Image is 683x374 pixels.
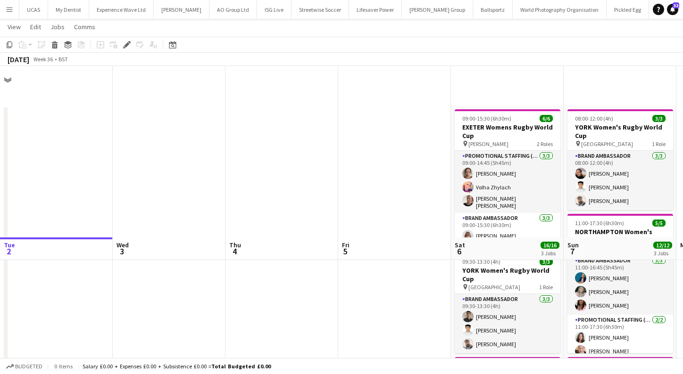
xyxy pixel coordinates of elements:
[115,246,129,257] span: 3
[566,246,579,257] span: 7
[567,241,579,249] span: Sun
[211,363,271,370] span: Total Budgeted £0.00
[342,241,350,249] span: Fri
[229,241,241,249] span: Thu
[453,246,465,257] span: 6
[52,363,75,370] span: 0 items
[455,252,560,353] app-job-card: 09:30-13:30 (4h)3/3YORK Women's Rugby World Cup [GEOGRAPHIC_DATA]1 RoleBrand Ambassador3/309:30-1...
[455,241,465,249] span: Sat
[652,115,666,122] span: 3/3
[30,23,41,31] span: Edit
[228,246,241,257] span: 4
[575,220,624,227] span: 11:00-17:30 (6h30m)
[8,23,21,31] span: View
[539,284,553,291] span: 1 Role
[117,241,129,249] span: Wed
[83,363,271,370] div: Salary £0.00 + Expenses £0.00 + Subsistence £0.00 =
[673,2,679,8] span: 32
[19,0,48,19] button: UCAS
[15,363,42,370] span: Budgeted
[541,242,559,249] span: 16/16
[652,140,666,147] span: 1 Role
[541,250,559,257] div: 3 Jobs
[540,258,553,265] span: 3/3
[462,115,511,122] span: 09:00-15:30 (6h30m)
[4,21,25,33] a: View
[209,0,257,19] button: AO Group Ltd
[341,246,350,257] span: 5
[89,0,154,19] button: Experience Wave Ltd
[581,140,633,147] span: [GEOGRAPHIC_DATA]
[462,258,500,265] span: 09:30-13:30 (4h)
[47,21,68,33] a: Jobs
[567,123,673,140] h3: YORK Women's Rugby World Cup
[567,214,673,353] app-job-card: 11:00-17:30 (6h30m)5/5NORTHAMPTON Women's Rugby World Cup [GEOGRAPHIC_DATA]2 RolesBrand Ambassado...
[575,115,613,122] span: 08:00-12:00 (4h)
[349,0,402,19] button: Lifesaver Power
[70,21,99,33] a: Comms
[567,109,673,210] app-job-card: 08:00-12:00 (4h)3/3YORK Women's Rugby World Cup [GEOGRAPHIC_DATA]1 RoleBrand Ambassador3/308:00-1...
[653,242,672,249] span: 12/12
[537,140,553,147] span: 2 Roles
[607,0,649,19] button: Pickled Egg
[74,23,95,31] span: Comms
[455,294,560,353] app-card-role: Brand Ambassador3/309:30-13:30 (4h)[PERSON_NAME][PERSON_NAME][PERSON_NAME]
[567,315,673,360] app-card-role: Promotional Staffing (Brand Ambassadors)2/211:00-17:30 (6h30m)[PERSON_NAME][PERSON_NAME]
[2,246,15,257] span: 2
[58,56,68,63] div: BST
[8,55,29,64] div: [DATE]
[26,21,45,33] a: Edit
[154,0,209,19] button: [PERSON_NAME]
[48,0,89,19] button: My Dentist
[455,213,560,275] app-card-role: Brand Ambassador3/309:00-15:30 (6h30m)[PERSON_NAME][PERSON_NAME] [PERSON_NAME]
[455,109,560,249] app-job-card: 09:00-15:30 (6h30m)6/6EXETER Womens Rugby World Cup [PERSON_NAME]2 RolesPromotional Staffing (Bra...
[257,0,292,19] button: ISG Live
[5,361,44,372] button: Budgeted
[540,115,553,122] span: 6/6
[292,0,349,19] button: Streetwise Soccer
[50,23,65,31] span: Jobs
[654,250,672,257] div: 3 Jobs
[567,255,673,315] app-card-role: Brand Ambassador3/311:00-16:45 (5h45m)[PERSON_NAME][PERSON_NAME][PERSON_NAME]
[455,123,560,140] h3: EXETER Womens Rugby World Cup
[567,151,673,210] app-card-role: Brand Ambassador3/308:00-12:00 (4h)[PERSON_NAME][PERSON_NAME][PERSON_NAME]
[455,151,560,213] app-card-role: Promotional Staffing (Brand Ambassadors)3/309:00-14:45 (5h45m)[PERSON_NAME]Volha Zhylach[PERSON_N...
[468,284,520,291] span: [GEOGRAPHIC_DATA]
[31,56,55,63] span: Week 36
[455,266,560,283] h3: YORK Women's Rugby World Cup
[473,0,513,19] button: Ballsportz
[468,140,508,147] span: [PERSON_NAME]
[4,241,15,249] span: Tue
[513,0,607,19] button: World Photography Organisation
[567,228,673,244] h3: NORTHAMPTON Women's Rugby World Cup
[667,4,678,15] a: 32
[652,220,666,227] span: 5/5
[402,0,473,19] button: [PERSON_NAME] Group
